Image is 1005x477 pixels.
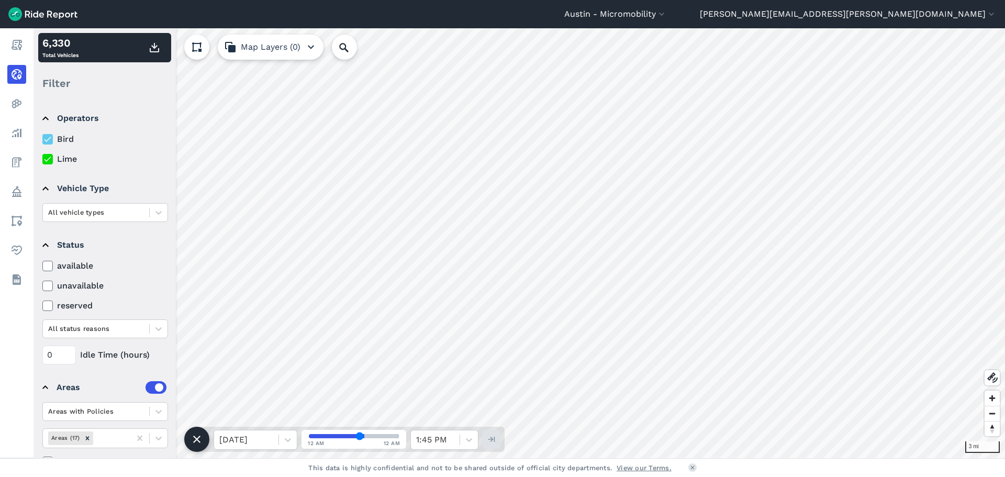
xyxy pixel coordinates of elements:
input: Search Location or Vehicles [332,35,374,60]
img: Ride Report [8,7,77,21]
label: reserved [42,299,168,312]
div: Filter [38,67,171,99]
button: Reset bearing to north [985,421,1000,436]
a: Analyze [7,124,26,142]
div: Areas [57,381,166,394]
button: Zoom in [985,391,1000,406]
span: 12 AM [384,439,400,447]
canvas: Map [33,28,1005,458]
button: [PERSON_NAME][EMAIL_ADDRESS][PERSON_NAME][DOMAIN_NAME] [700,8,997,20]
label: unavailable [42,280,168,292]
a: Datasets [7,270,26,289]
a: Heatmaps [7,94,26,113]
label: Filter vehicles by areas [42,456,168,468]
label: Bird [42,133,168,146]
summary: Operators [42,104,166,133]
a: Report [7,36,26,54]
button: Austin - Micromobility [564,8,667,20]
a: Realtime [7,65,26,84]
button: Map Layers (0) [218,35,323,60]
label: Lime [42,153,168,165]
button: Zoom out [985,406,1000,421]
summary: Areas [42,373,166,402]
a: Fees [7,153,26,172]
summary: Vehicle Type [42,174,166,203]
label: available [42,260,168,272]
a: Areas [7,212,26,230]
div: 6,330 [42,35,79,51]
div: Remove Areas (17) [82,431,93,445]
summary: Status [42,230,166,260]
a: Health [7,241,26,260]
div: 3 mi [965,441,1000,453]
a: View our Terms. [617,463,672,473]
a: Policy [7,182,26,201]
div: Total Vehicles [42,35,79,60]
div: Idle Time (hours) [42,346,168,364]
div: Areas (17) [48,431,82,445]
span: 12 AM [308,439,325,447]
